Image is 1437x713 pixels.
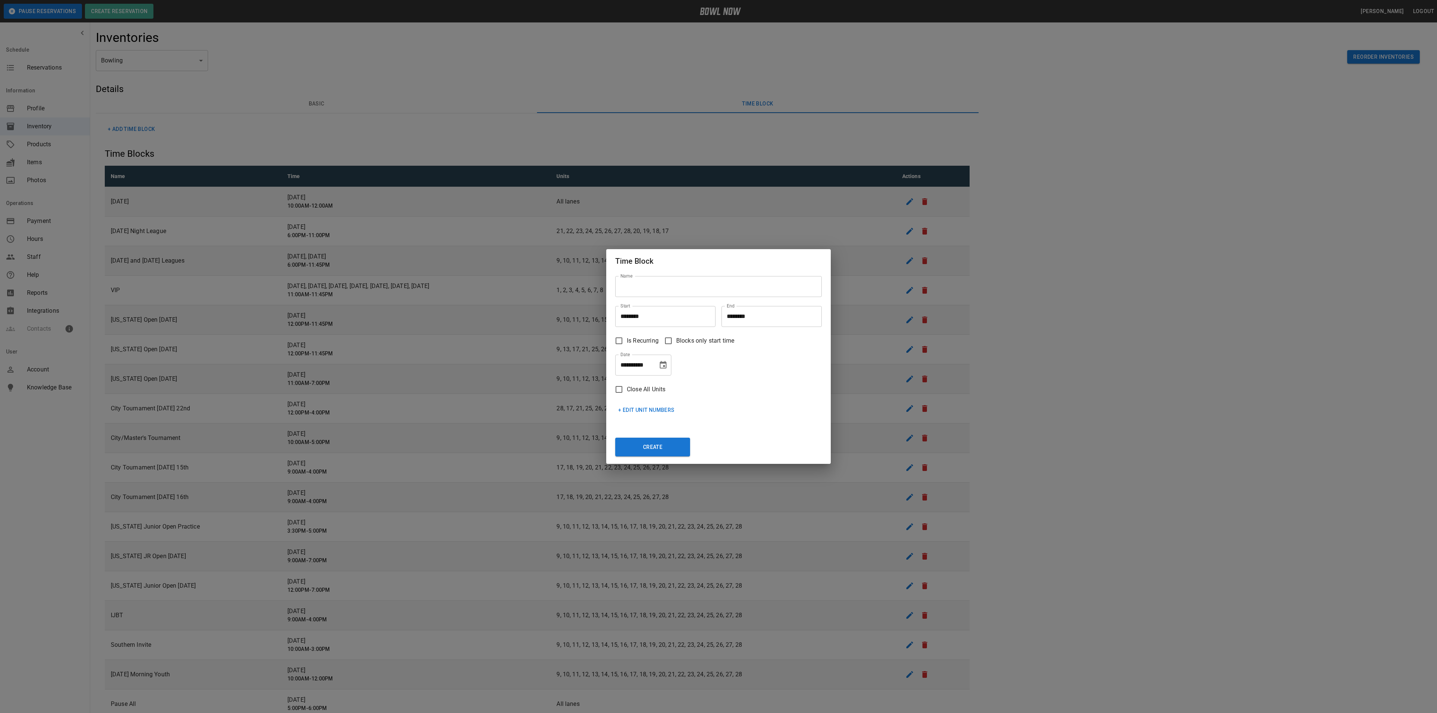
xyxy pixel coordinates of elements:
[606,249,831,273] h2: Time Block
[615,306,710,327] input: Choose time, selected time is 12:00 PM
[615,438,690,456] button: Create
[615,403,678,417] button: + Edit Unit Numbers
[656,358,671,373] button: Choose date, selected date is Sep 24, 2025
[727,303,735,309] label: End
[627,336,659,345] span: Is Recurring
[676,336,734,345] span: Blocks only start time
[627,385,665,394] span: Close All Units
[620,303,630,309] label: Start
[721,306,817,327] input: Choose time, selected time is 12:00 PM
